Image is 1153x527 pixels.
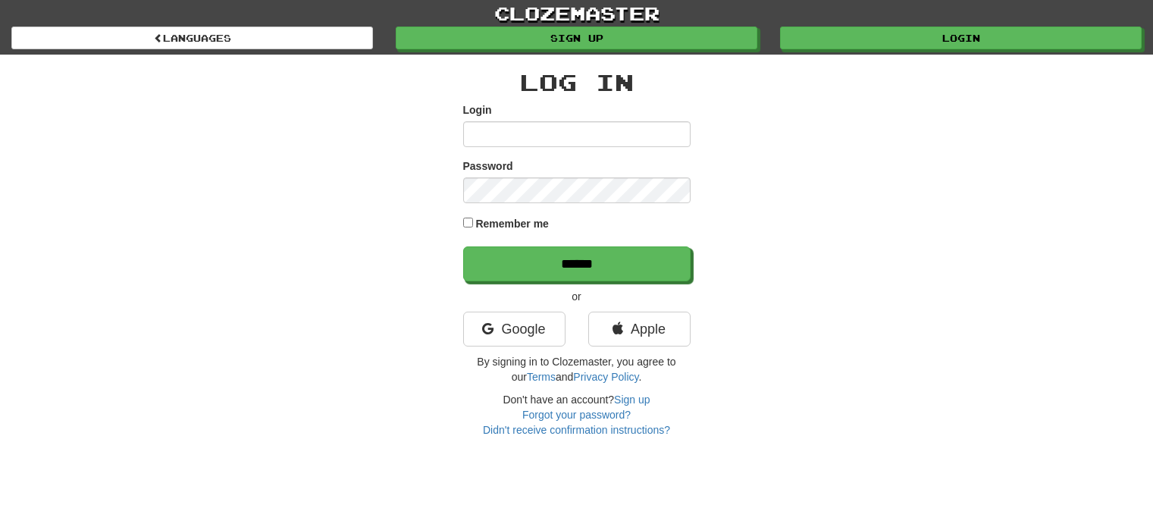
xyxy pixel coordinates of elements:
a: Didn't receive confirmation instructions? [483,424,670,436]
h2: Log In [463,70,691,95]
a: Login [780,27,1142,49]
label: Password [463,158,513,174]
a: Languages [11,27,373,49]
p: By signing in to Clozemaster, you agree to our and . [463,354,691,384]
a: Apple [588,312,691,347]
label: Login [463,102,492,118]
a: Sign up [396,27,757,49]
a: Forgot your password? [522,409,631,421]
a: Google [463,312,566,347]
a: Sign up [614,394,650,406]
label: Remember me [475,216,549,231]
p: or [463,289,691,304]
a: Privacy Policy [573,371,638,383]
div: Don't have an account? [463,392,691,438]
a: Terms [527,371,556,383]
